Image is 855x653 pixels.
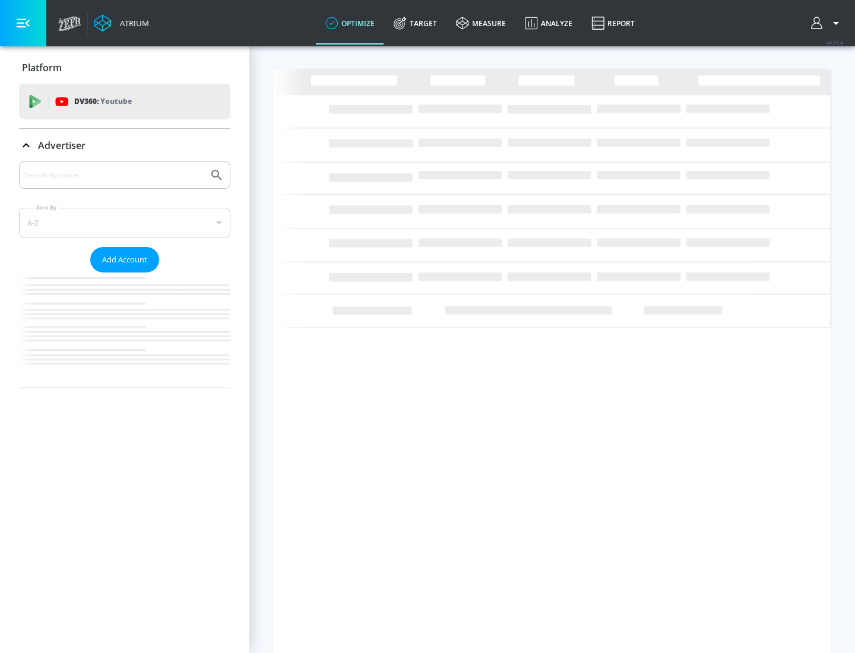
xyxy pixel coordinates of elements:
button: Add Account [90,247,159,272]
nav: list of Advertiser [19,272,230,388]
span: Add Account [102,253,147,267]
div: Advertiser [19,129,230,162]
a: measure [446,2,515,45]
p: Youtube [100,95,132,107]
p: Platform [22,61,62,74]
div: Advertiser [19,161,230,388]
a: optimize [316,2,384,45]
input: Search by name [24,167,204,183]
a: Target [384,2,446,45]
a: Atrium [94,14,149,32]
div: Atrium [115,18,149,28]
p: DV360: [74,95,132,108]
a: Report [582,2,644,45]
label: Sort By [34,204,59,211]
div: DV360: Youtube [19,84,230,119]
p: Advertiser [38,139,85,152]
div: A-Z [19,208,230,237]
div: Platform [19,51,230,84]
a: Analyze [515,2,582,45]
span: v 4.25.4 [826,39,843,46]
